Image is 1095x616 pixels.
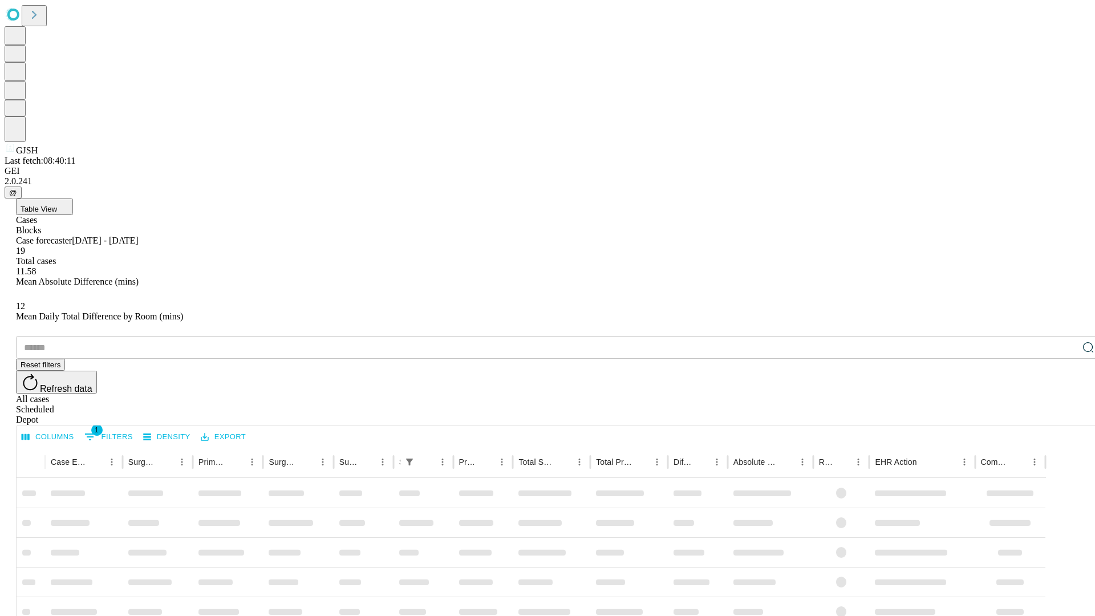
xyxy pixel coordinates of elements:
[5,166,1090,176] div: GEI
[5,176,1090,187] div: 2.0.241
[1011,454,1027,470] button: Sort
[16,198,73,215] button: Table View
[794,454,810,470] button: Menu
[819,457,834,467] div: Resolved in EHR
[88,454,104,470] button: Sort
[16,311,183,321] span: Mean Daily Total Difference by Room (mins)
[104,454,120,470] button: Menu
[140,428,193,446] button: Density
[16,246,25,256] span: 19
[174,454,190,470] button: Menu
[555,454,571,470] button: Sort
[981,457,1009,467] div: Comments
[21,360,60,369] span: Reset filters
[693,454,709,470] button: Sort
[571,454,587,470] button: Menu
[401,454,417,470] div: 1 active filter
[198,428,249,446] button: Export
[21,205,57,213] span: Table View
[1027,454,1043,470] button: Menu
[16,266,36,276] span: 11.58
[16,236,72,245] span: Case forecaster
[401,454,417,470] button: Show filters
[128,457,157,467] div: Surgeon Name
[16,256,56,266] span: Total cases
[956,454,972,470] button: Menu
[834,454,850,470] button: Sort
[459,457,477,467] div: Predicted In Room Duration
[40,384,92,394] span: Refresh data
[918,454,934,470] button: Sort
[228,454,244,470] button: Sort
[51,457,87,467] div: Case Epic Id
[875,457,916,467] div: EHR Action
[269,457,297,467] div: Surgery Name
[518,457,554,467] div: Total Scheduled Duration
[359,454,375,470] button: Sort
[435,454,451,470] button: Menu
[399,457,400,467] div: Scheduled In Room Duration
[91,424,103,436] span: 1
[9,188,17,197] span: @
[419,454,435,470] button: Sort
[478,454,494,470] button: Sort
[709,454,725,470] button: Menu
[198,457,227,467] div: Primary Service
[778,454,794,470] button: Sort
[72,236,138,245] span: [DATE] - [DATE]
[299,454,315,470] button: Sort
[596,457,632,467] div: Total Predicted Duration
[649,454,665,470] button: Menu
[733,457,777,467] div: Absolute Difference
[850,454,866,470] button: Menu
[19,428,77,446] button: Select columns
[633,454,649,470] button: Sort
[16,277,139,286] span: Mean Absolute Difference (mins)
[16,359,65,371] button: Reset filters
[5,156,75,165] span: Last fetch: 08:40:11
[244,454,260,470] button: Menu
[5,187,22,198] button: @
[16,301,25,311] span: 12
[315,454,331,470] button: Menu
[16,371,97,394] button: Refresh data
[494,454,510,470] button: Menu
[339,457,358,467] div: Surgery Date
[82,428,136,446] button: Show filters
[674,457,692,467] div: Difference
[158,454,174,470] button: Sort
[375,454,391,470] button: Menu
[16,145,38,155] span: GJSH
